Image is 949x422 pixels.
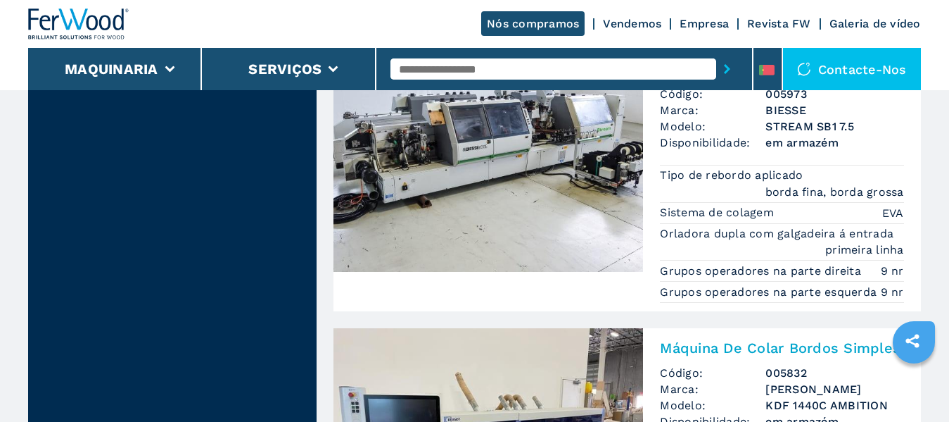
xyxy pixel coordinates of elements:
em: 9 nr [881,263,904,279]
span: Marca: [660,102,765,118]
span: Código: [660,86,765,102]
button: Maquinaria [65,61,158,77]
iframe: Chat [889,359,938,411]
span: em armazém [765,135,903,151]
span: Código: [660,365,765,381]
h3: [PERSON_NAME] [765,381,903,397]
p: Orladora dupla com galgadeira á entrada [660,226,897,242]
h3: STREAM SB1 7.5 [765,118,903,135]
img: Serra De Dimensionamento De Painéis Dupla BIESSE STREAM SB1 7.5 [333,32,643,272]
span: Modelo: [660,397,765,414]
h3: KDF 1440C AMBITION [765,397,903,414]
a: Nós compramos [481,11,585,36]
img: Contacte-nos [797,62,811,76]
a: Revista FW [747,17,811,30]
h3: 005973 [765,86,903,102]
span: Modelo: [660,118,765,135]
p: Sistema de colagem [660,205,777,221]
span: Disponibilidade: [660,135,765,151]
em: borda fina, borda grossa [765,184,904,200]
a: Galeria de vídeo [829,17,921,30]
p: Grupos operadores na parte direita [660,263,865,279]
em: primeira linha [825,242,904,258]
h3: 005832 [765,365,903,381]
img: Ferwood [28,8,129,39]
em: 9 nr [881,284,904,300]
button: Serviços [248,61,321,77]
em: EVA [882,205,904,221]
p: Tipo de rebordo aplicado [660,168,806,183]
a: Serra De Dimensionamento De Painéis Dupla BIESSE STREAM SB1 7.5005973Serra De Dimensionamento De ... [333,32,920,311]
p: Grupos operadores na parte esquerda [660,285,880,300]
button: submit-button [716,53,738,85]
h2: Máquina De Colar Bordos Simples [660,340,903,356]
a: Vendemos [603,17,661,30]
div: Contacte-nos [783,48,921,90]
a: sharethis [895,323,930,359]
a: Empresa [680,17,729,30]
h3: BIESSE [765,102,903,118]
span: Marca: [660,381,765,397]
